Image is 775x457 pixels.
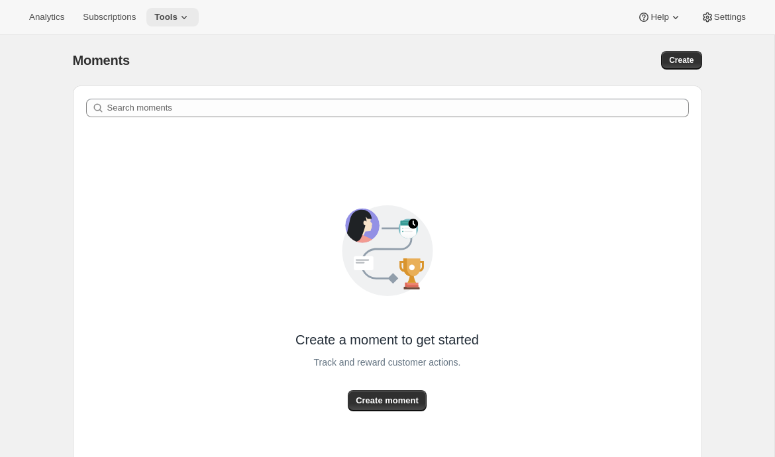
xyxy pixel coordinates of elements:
span: Analytics [29,12,64,23]
button: Analytics [21,8,72,26]
span: Tools [154,12,178,23]
button: Tools [146,8,199,26]
span: Subscriptions [83,12,136,23]
button: Create moment [348,390,427,411]
span: Moments [73,53,130,68]
span: Create moment [356,394,419,407]
span: Settings [714,12,746,23]
button: Subscriptions [75,8,144,26]
button: Help [629,8,690,26]
button: Create [661,51,701,70]
span: Help [650,12,668,23]
input: Search moments [107,99,689,117]
span: Create a moment to get started [295,330,479,349]
button: Settings [693,8,754,26]
span: Track and reward customer actions. [313,353,460,372]
span: Create [669,55,694,66]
